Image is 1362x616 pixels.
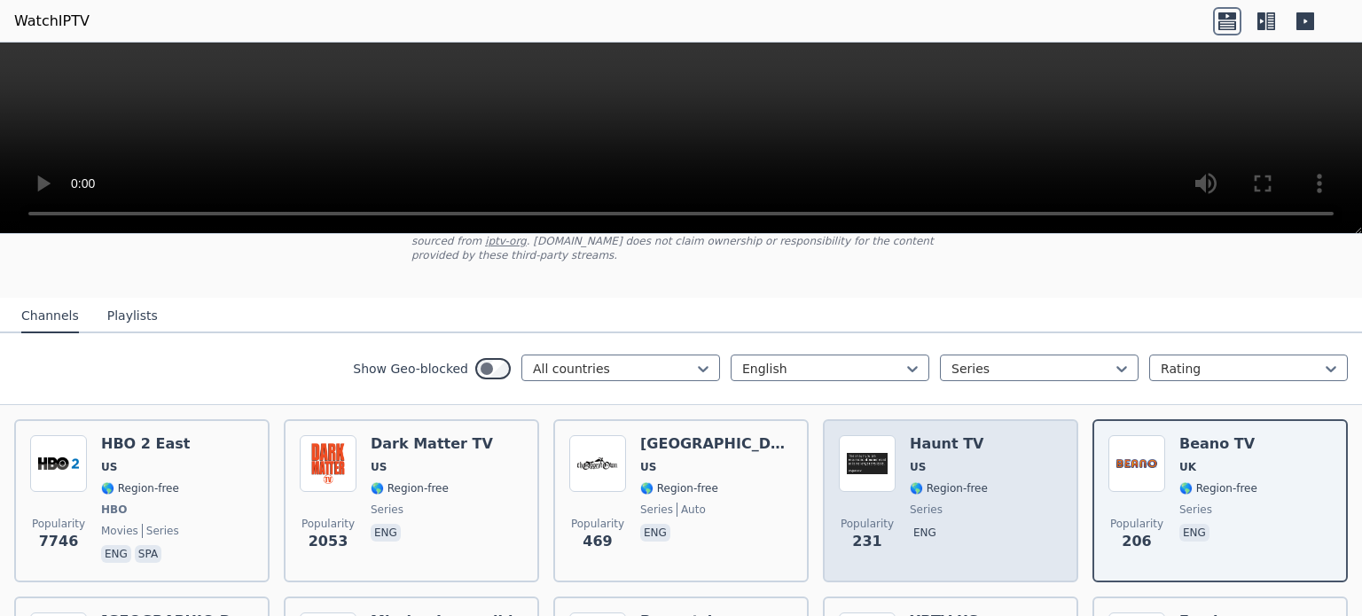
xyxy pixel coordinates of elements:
[640,481,718,495] span: 🌎 Region-free
[640,460,656,474] span: US
[1108,435,1165,492] img: Beano TV
[101,435,190,453] h6: HBO 2 East
[1110,517,1163,531] span: Popularity
[1179,481,1257,495] span: 🌎 Region-free
[32,517,85,531] span: Popularity
[353,360,468,378] label: Show Geo-blocked
[677,503,706,517] span: auto
[301,517,355,531] span: Popularity
[583,531,612,552] span: 469
[30,435,87,492] img: HBO 2 East
[371,481,449,495] span: 🌎 Region-free
[910,524,940,542] p: eng
[1122,531,1151,552] span: 206
[571,517,624,531] span: Popularity
[371,503,403,517] span: series
[371,524,401,542] p: eng
[101,481,179,495] span: 🌎 Region-free
[841,517,894,531] span: Popularity
[135,545,161,563] p: spa
[142,524,179,538] span: series
[14,11,90,32] a: WatchIPTV
[101,545,131,563] p: eng
[569,435,626,492] img: Choppertown
[640,435,793,453] h6: [GEOGRAPHIC_DATA]
[101,460,117,474] span: US
[640,524,670,542] p: eng
[910,460,926,474] span: US
[910,481,988,495] span: 🌎 Region-free
[309,531,348,552] span: 2053
[485,235,527,247] a: iptv-org
[839,435,896,492] img: Haunt TV
[1179,460,1196,474] span: UK
[39,531,79,552] span: 7746
[101,503,127,517] span: HBO
[300,435,356,492] img: Dark Matter TV
[1179,503,1212,517] span: series
[371,435,493,453] h6: Dark Matter TV
[411,220,951,262] p: [DOMAIN_NAME] does not host or serve any video content directly. All streams available here are s...
[1179,435,1257,453] h6: Beano TV
[910,503,943,517] span: series
[107,300,158,333] button: Playlists
[1179,524,1209,542] p: eng
[910,435,988,453] h6: Haunt TV
[101,524,138,538] span: movies
[371,460,387,474] span: US
[640,503,673,517] span: series
[21,300,79,333] button: Channels
[852,531,881,552] span: 231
